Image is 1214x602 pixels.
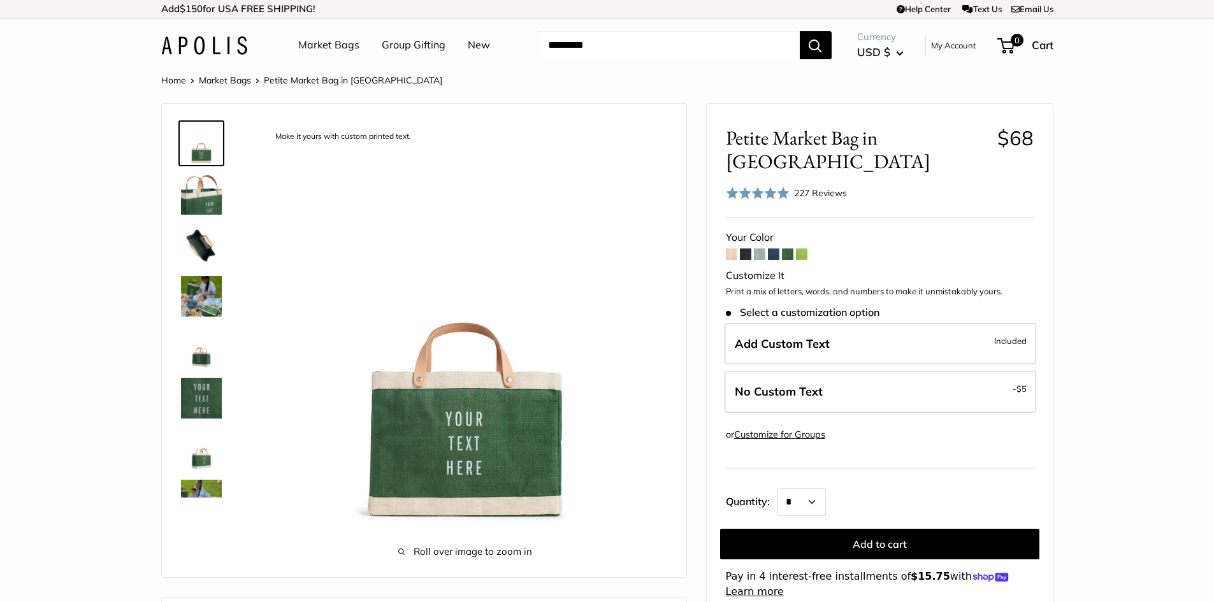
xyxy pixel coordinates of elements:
[178,120,224,166] a: description_Make it yours with custom printed text.
[181,480,222,520] img: Petite Market Bag in Field Green
[199,75,251,86] a: Market Bags
[178,375,224,421] a: description_Custom printed text with eco-friendly ink.
[800,31,832,59] button: Search
[725,371,1036,413] label: Leave Blank
[181,378,222,419] img: description_Custom printed text with eco-friendly ink.
[181,174,222,215] img: description_Take it anywhere with easy-grip handles.
[538,31,800,59] input: Search...
[181,327,222,368] img: Petite Market Bag in Field Green
[180,3,203,15] span: $150
[161,72,442,89] nav: Breadcrumb
[726,484,777,516] label: Quantity:
[161,36,247,55] img: Apolis
[726,266,1034,285] div: Customize It
[857,45,890,59] span: USD $
[468,36,490,55] a: New
[897,4,951,14] a: Help Center
[931,38,976,53] a: My Account
[178,273,224,319] a: Petite Market Bag in Field Green
[269,128,417,145] div: Make it yours with custom printed text.
[794,187,847,199] span: 227 Reviews
[178,426,224,472] a: Petite Market Bag in Field Green
[1010,34,1023,47] span: 0
[857,28,904,46] span: Currency
[735,384,823,399] span: No Custom Text
[726,126,988,173] span: Petite Market Bag in [GEOGRAPHIC_DATA]
[181,429,222,469] img: Petite Market Bag in Field Green
[735,336,830,351] span: Add Custom Text
[298,36,359,55] a: Market Bags
[734,429,825,440] a: Customize for Groups
[178,222,224,268] a: description_Spacious inner area with room for everything. Plus water-resistant lining.
[181,276,222,317] img: Petite Market Bag in Field Green
[726,426,825,443] div: or
[178,324,224,370] a: Petite Market Bag in Field Green
[857,42,904,62] button: USD $
[181,225,222,266] img: description_Spacious inner area with room for everything. Plus water-resistant lining.
[997,125,1034,150] span: $68
[264,75,442,86] span: Petite Market Bag in [GEOGRAPHIC_DATA]
[161,75,186,86] a: Home
[999,35,1053,55] a: 0 Cart
[264,543,667,561] span: Roll over image to zoom in
[726,285,1034,298] p: Print a mix of letters, words, and numbers to make it unmistakably yours.
[1016,383,1027,394] span: $5
[382,36,445,55] a: Group Gifting
[725,323,1036,365] label: Add Custom Text
[726,228,1034,247] div: Your Color
[726,306,879,319] span: Select a customization option
[178,477,224,523] a: Petite Market Bag in Field Green
[178,171,224,217] a: description_Take it anywhere with easy-grip handles.
[264,123,667,526] img: description_Make it yours with custom printed text.
[1011,4,1053,14] a: Email Us
[962,4,1001,14] a: Text Us
[720,529,1039,559] button: Add to cart
[1013,381,1027,396] span: -
[994,333,1027,348] span: Included
[181,123,222,164] img: description_Make it yours with custom printed text.
[1032,38,1053,52] span: Cart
